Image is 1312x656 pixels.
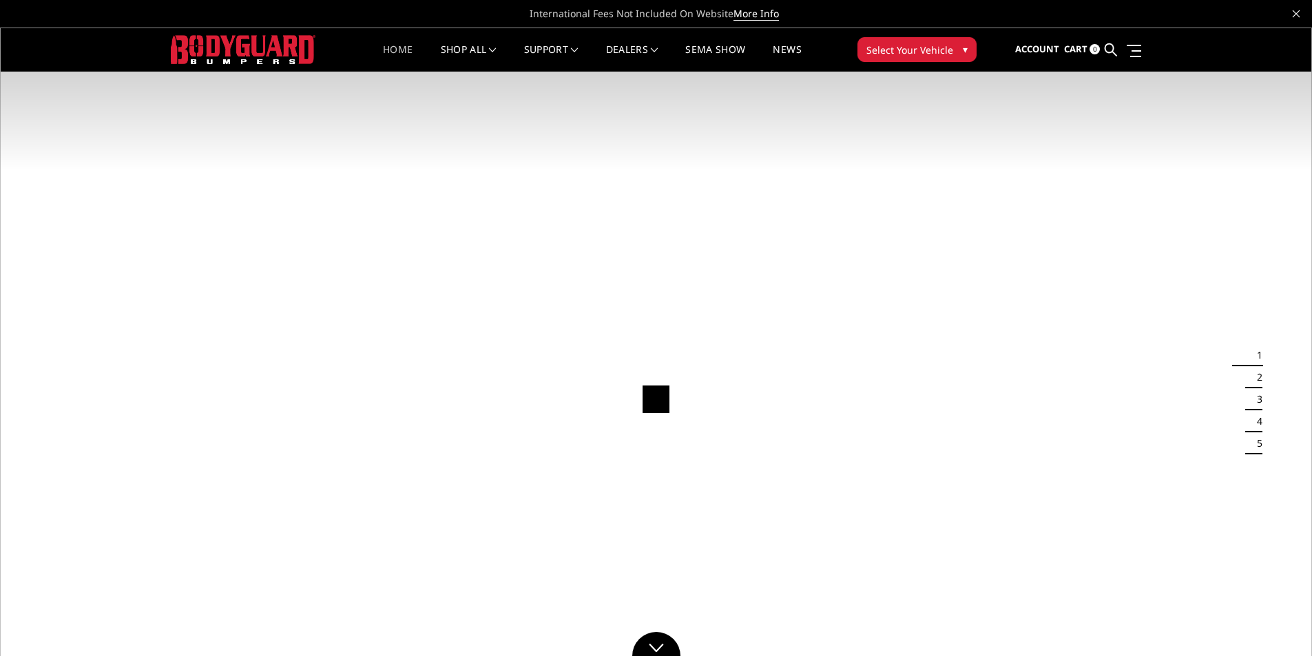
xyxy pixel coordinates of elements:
span: ▾ [963,42,968,56]
span: Select Your Vehicle [866,43,953,57]
a: News [773,45,801,72]
a: Account [1015,31,1059,68]
a: shop all [441,45,497,72]
span: Account [1015,43,1059,55]
a: Support [524,45,579,72]
button: 3 of 5 [1249,388,1262,410]
a: SEMA Show [685,45,745,72]
button: 5 of 5 [1249,432,1262,454]
button: 1 of 5 [1249,344,1262,366]
a: Dealers [606,45,658,72]
button: 4 of 5 [1249,410,1262,432]
span: 0 [1090,44,1100,54]
a: More Info [733,7,779,21]
a: Home [383,45,413,72]
button: 2 of 5 [1249,366,1262,388]
a: Click to Down [632,632,680,656]
span: Cart [1064,43,1087,55]
button: Select Your Vehicle [857,37,977,62]
a: Cart 0 [1064,31,1100,68]
img: BODYGUARD BUMPERS [171,35,315,63]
